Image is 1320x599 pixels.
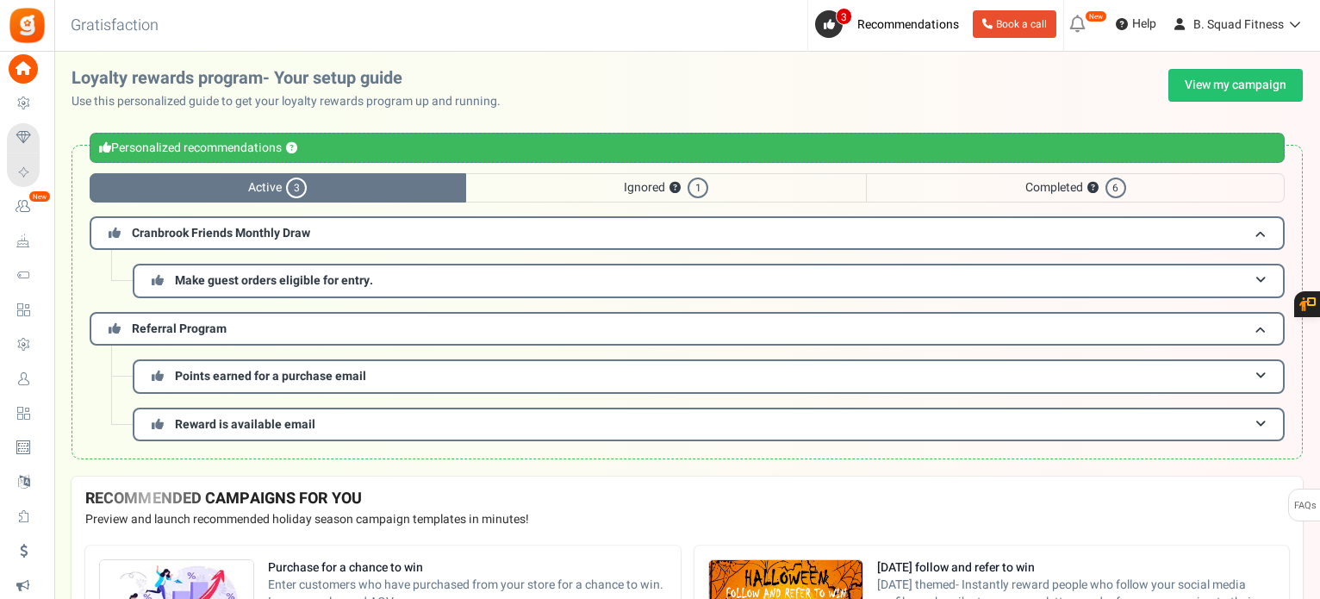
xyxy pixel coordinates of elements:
[669,183,681,194] button: ?
[175,367,366,385] span: Points earned for a purchase email
[8,6,47,45] img: Gratisfaction
[286,143,297,154] button: ?
[1087,183,1099,194] button: ?
[866,173,1285,203] span: Completed
[1109,10,1163,38] a: Help
[688,178,708,198] span: 1
[132,224,310,242] span: Cranbrook Friends Monthly Draw
[90,133,1285,163] div: Personalized recommendations
[72,93,514,110] p: Use this personalized guide to get your loyalty rewards program up and running.
[52,9,177,43] h3: Gratisfaction
[175,271,373,290] span: Make guest orders eligible for entry.
[877,559,1276,577] strong: [DATE] follow and refer to win
[1105,178,1126,198] span: 6
[1193,16,1284,34] span: B. Squad Fitness
[28,190,51,203] em: New
[132,320,227,338] span: Referral Program
[72,69,514,88] h2: Loyalty rewards program- Your setup guide
[857,16,959,34] span: Recommendations
[1085,10,1107,22] em: New
[815,10,966,38] a: 3 Recommendations
[1168,69,1303,102] a: View my campaign
[85,490,1289,508] h4: RECOMMENDED CAMPAIGNS FOR YOU
[466,173,867,203] span: Ignored
[7,192,47,222] a: New
[85,511,1289,528] p: Preview and launch recommended holiday season campaign templates in minutes!
[175,415,315,434] span: Reward is available email
[90,173,466,203] span: Active
[268,559,667,577] strong: Purchase for a chance to win
[1293,490,1317,522] span: FAQs
[836,8,852,25] span: 3
[973,10,1056,38] a: Book a call
[286,178,307,198] span: 3
[1128,16,1156,33] span: Help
